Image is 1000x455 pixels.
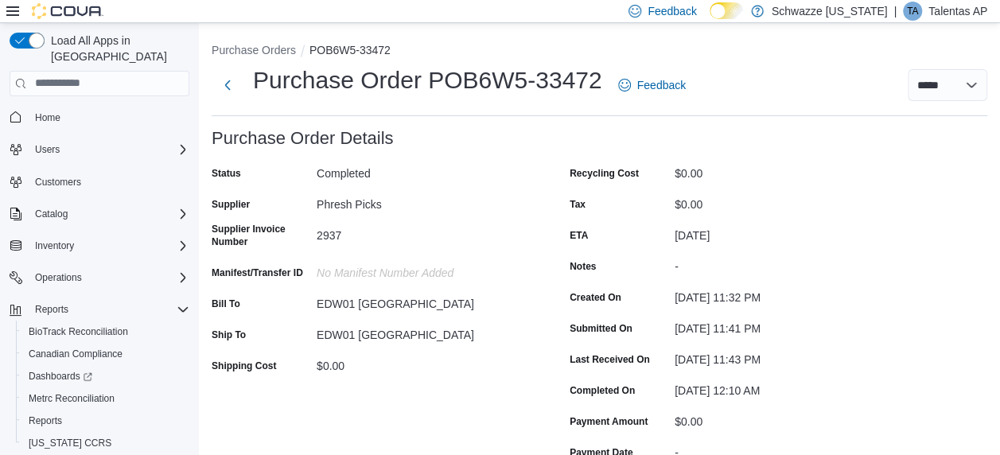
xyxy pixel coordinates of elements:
[22,344,189,364] span: Canadian Compliance
[570,353,650,366] label: Last Received On
[16,321,196,343] button: BioTrack Reconciliation
[212,266,303,279] label: Manifest/Transfer ID
[317,353,530,372] div: $0.00
[675,254,888,273] div: -
[29,107,189,127] span: Home
[253,64,602,96] h1: Purchase Order POB6W5-33472
[675,378,888,397] div: [DATE] 12:10 AM
[212,69,243,101] button: Next
[675,223,888,242] div: [DATE]
[212,44,296,56] button: Purchase Orders
[29,414,62,427] span: Reports
[29,437,111,449] span: [US_STATE] CCRS
[35,176,81,189] span: Customers
[212,167,241,180] label: Status
[35,303,68,316] span: Reports
[570,415,648,428] label: Payment Amount
[675,409,888,428] div: $0.00
[22,367,99,386] a: Dashboards
[212,198,250,211] label: Supplier
[22,389,189,408] span: Metrc Reconciliation
[570,167,639,180] label: Recycling Cost
[710,2,743,19] input: Dark Mode
[22,322,189,341] span: BioTrack Reconciliation
[29,370,92,383] span: Dashboards
[29,268,88,287] button: Operations
[16,410,196,432] button: Reports
[22,322,134,341] a: BioTrack Reconciliation
[29,300,189,319] span: Reports
[212,297,240,310] label: Bill To
[35,271,82,284] span: Operations
[45,33,189,64] span: Load All Apps in [GEOGRAPHIC_DATA]
[317,322,530,341] div: EDW01 [GEOGRAPHIC_DATA]
[648,3,696,19] span: Feedback
[3,106,196,129] button: Home
[22,411,68,430] a: Reports
[675,161,888,180] div: $0.00
[29,236,80,255] button: Inventory
[317,260,530,279] div: No Manifest Number added
[32,3,103,19] img: Cova
[3,138,196,161] button: Users
[35,208,68,220] span: Catalog
[22,344,129,364] a: Canadian Compliance
[212,329,246,341] label: Ship To
[570,260,596,273] label: Notes
[29,204,74,224] button: Catalog
[29,348,123,360] span: Canadian Compliance
[35,143,60,156] span: Users
[16,432,196,454] button: [US_STATE] CCRS
[29,268,189,287] span: Operations
[570,291,621,304] label: Created On
[3,266,196,289] button: Operations
[317,161,530,180] div: Completed
[16,365,196,387] a: Dashboards
[928,2,987,21] p: Talentas AP
[22,434,189,453] span: Washington CCRS
[22,367,189,386] span: Dashboards
[903,2,922,21] div: Talentas AP
[29,172,189,192] span: Customers
[29,236,189,255] span: Inventory
[317,291,530,310] div: EDW01 [GEOGRAPHIC_DATA]
[907,2,918,21] span: TA
[29,204,189,224] span: Catalog
[570,198,586,211] label: Tax
[212,360,276,372] label: Shipping Cost
[22,411,189,430] span: Reports
[710,19,710,20] span: Dark Mode
[637,77,686,93] span: Feedback
[29,300,75,319] button: Reports
[16,387,196,410] button: Metrc Reconciliation
[570,322,632,335] label: Submitted On
[317,192,530,211] div: Phresh Picks
[35,111,60,124] span: Home
[893,2,897,21] p: |
[772,2,888,21] p: Schwazze [US_STATE]
[570,229,588,242] label: ETA
[212,42,987,61] nav: An example of EuiBreadcrumbs
[22,389,121,408] a: Metrc Reconciliation
[3,170,196,193] button: Customers
[29,325,128,338] span: BioTrack Reconciliation
[317,223,530,242] div: 2937
[29,140,66,159] button: Users
[16,343,196,365] button: Canadian Compliance
[29,108,67,127] a: Home
[35,239,74,252] span: Inventory
[3,203,196,225] button: Catalog
[212,129,394,148] h3: Purchase Order Details
[675,192,888,211] div: $0.00
[29,140,189,159] span: Users
[309,44,391,56] button: POB6W5-33472
[3,235,196,257] button: Inventory
[29,173,88,192] a: Customers
[675,316,888,335] div: [DATE] 11:41 PM
[612,69,692,101] a: Feedback
[675,347,888,366] div: [DATE] 11:43 PM
[29,392,115,405] span: Metrc Reconciliation
[22,434,118,453] a: [US_STATE] CCRS
[675,285,888,304] div: [DATE] 11:32 PM
[212,223,310,248] label: Supplier Invoice Number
